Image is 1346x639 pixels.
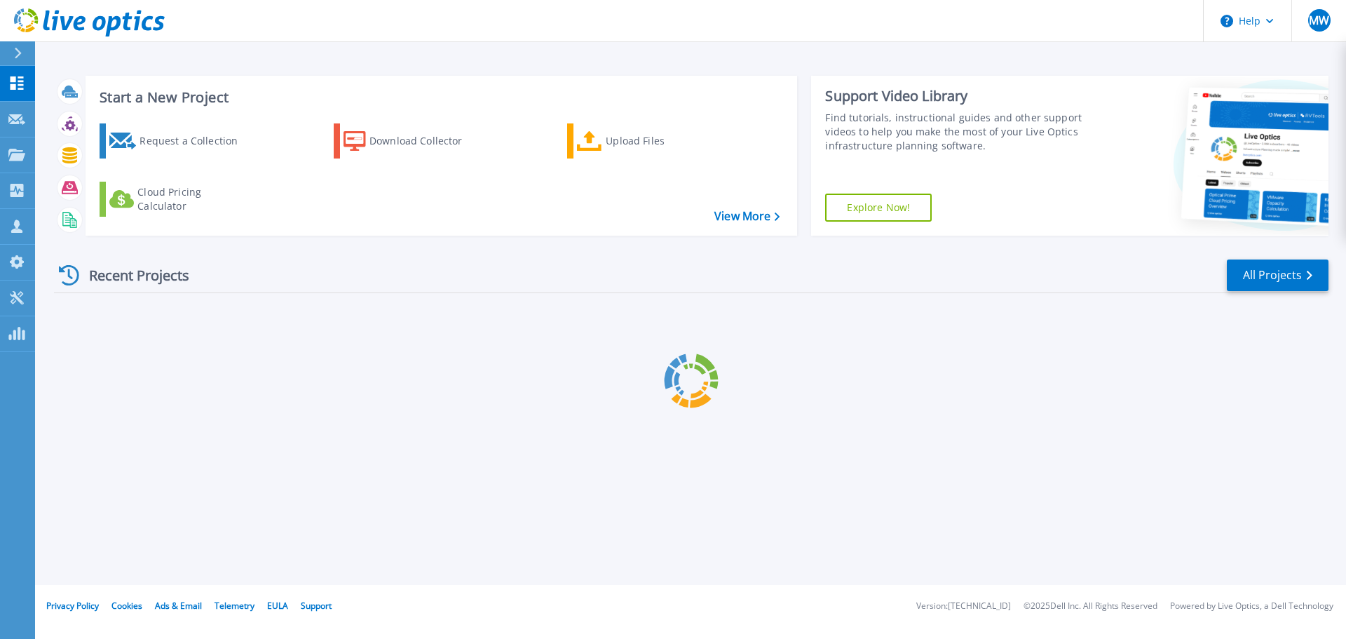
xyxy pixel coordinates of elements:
li: © 2025 Dell Inc. All Rights Reserved [1024,602,1157,611]
a: Telemetry [215,600,254,612]
div: Upload Files [606,127,718,155]
div: Cloud Pricing Calculator [137,185,250,213]
a: Ads & Email [155,600,202,612]
div: Request a Collection [140,127,252,155]
div: Find tutorials, instructional guides and other support videos to help you make the most of your L... [825,111,1089,153]
a: All Projects [1227,260,1328,291]
a: Cookies [111,600,142,612]
div: Download Collector [369,127,482,155]
a: Upload Files [567,123,723,159]
a: Support [301,600,332,612]
span: MW [1309,15,1329,26]
a: EULA [267,600,288,612]
li: Powered by Live Optics, a Dell Technology [1170,602,1333,611]
li: Version: [TECHNICAL_ID] [916,602,1011,611]
a: View More [714,210,780,223]
div: Support Video Library [825,87,1089,105]
a: Cloud Pricing Calculator [100,182,256,217]
a: Privacy Policy [46,600,99,612]
a: Request a Collection [100,123,256,159]
div: Recent Projects [54,258,208,292]
h3: Start a New Project [100,90,780,105]
a: Explore Now! [825,194,932,222]
a: Download Collector [334,123,490,159]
